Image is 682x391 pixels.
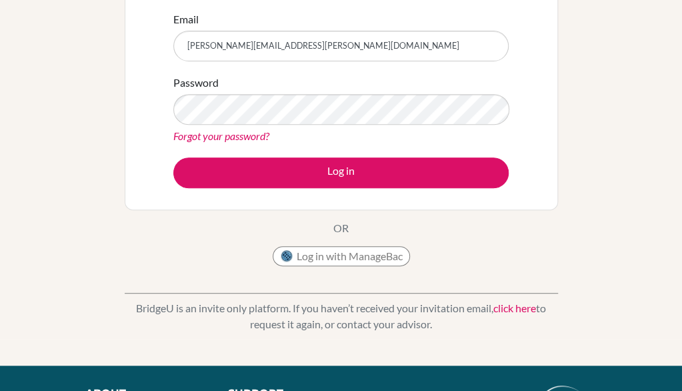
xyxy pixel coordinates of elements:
[173,129,269,142] a: Forgot your password?
[333,220,349,236] p: OR
[173,11,199,27] label: Email
[173,157,509,188] button: Log in
[273,246,410,266] button: Log in with ManageBac
[493,302,536,314] a: click here
[173,75,219,91] label: Password
[125,300,558,332] p: BridgeU is an invite only platform. If you haven’t received your invitation email, to request it ...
